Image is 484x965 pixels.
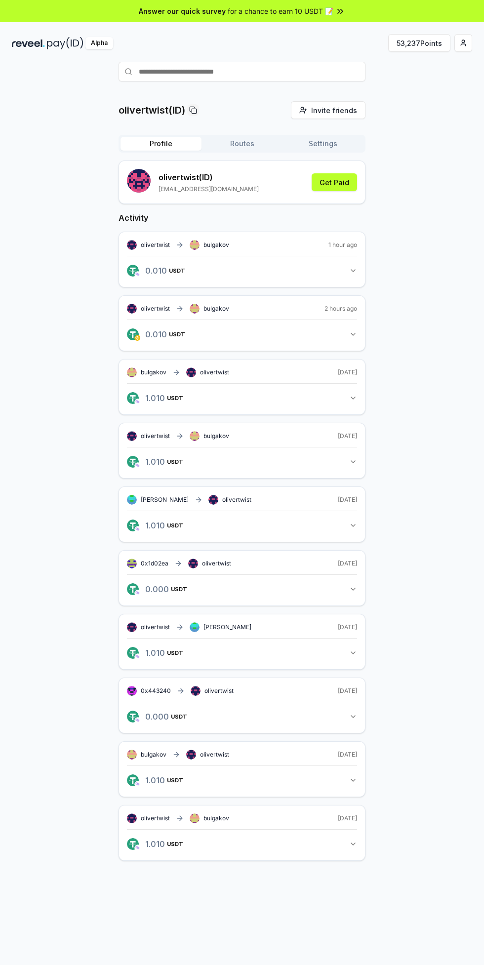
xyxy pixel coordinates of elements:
[312,173,357,191] button: Get Paid
[141,496,189,504] span: [PERSON_NAME]
[47,37,83,49] img: pay_id
[134,653,140,659] img: logo.png
[338,623,357,631] span: [DATE]
[338,560,357,567] span: [DATE]
[134,526,140,532] img: logo.png
[159,185,259,193] p: [EMAIL_ADDRESS][DOMAIN_NAME]
[134,844,140,850] img: logo.png
[127,453,357,470] button: 1.010USDT
[127,265,139,277] img: logo.png
[134,462,140,468] img: logo.png
[134,717,140,723] img: logo.png
[202,560,231,567] span: olivertwist
[328,241,357,249] span: 1 hour ago
[134,590,140,596] img: logo.png
[141,814,170,822] span: olivertwist
[127,708,357,725] button: 0.000USDT
[141,560,168,567] span: 0x1d02ea
[12,37,45,49] img: reveel_dark
[324,305,357,313] span: 2 hours ago
[291,101,365,119] button: Invite friends
[388,34,450,52] button: 53,237Points
[141,432,170,440] span: olivertwist
[127,262,357,279] button: 0.010USDT
[228,6,333,16] span: for a chance to earn 10 USDT 📝
[127,328,139,340] img: logo.png
[127,392,139,404] img: logo.png
[127,520,139,531] img: logo.png
[141,751,166,759] span: bulgakov
[338,432,357,440] span: [DATE]
[338,496,357,504] span: [DATE]
[338,687,357,695] span: [DATE]
[141,687,171,694] span: 0x443240
[134,271,140,277] img: logo.png
[222,496,251,504] span: olivertwist
[141,305,170,313] span: olivertwist
[202,137,282,151] button: Routes
[121,137,202,151] button: Profile
[204,687,234,695] span: olivertwist
[134,335,140,341] img: logo.png
[127,836,357,852] button: 1.010USDT
[200,368,229,376] span: olivertwist
[127,583,139,595] img: logo.png
[127,390,357,406] button: 1.010USDT
[338,368,357,376] span: [DATE]
[85,37,113,49] div: Alpha
[127,326,357,343] button: 0.010USDT
[203,814,229,822] span: bulgakov
[127,456,139,468] img: logo.png
[200,751,229,759] span: olivertwist
[127,517,357,534] button: 1.010USDT
[203,623,251,631] span: [PERSON_NAME]
[311,105,357,116] span: Invite friends
[203,305,229,313] span: bulgakov
[141,241,170,249] span: olivertwist
[127,774,139,786] img: logo.png
[119,212,365,224] h2: Activity
[141,368,166,376] span: bulgakov
[139,6,226,16] span: Answer our quick survey
[127,772,357,789] button: 1.010USDT
[127,644,357,661] button: 1.010USDT
[127,838,139,850] img: logo.png
[282,137,363,151] button: Settings
[134,781,140,787] img: logo.png
[338,751,357,759] span: [DATE]
[127,581,357,598] button: 0.000USDT
[119,103,185,117] p: olivertwist(ID)
[203,432,229,440] span: bulgakov
[127,711,139,723] img: logo.png
[127,647,139,659] img: logo.png
[141,623,170,631] span: olivertwist
[159,171,259,183] p: olivertwist (ID)
[134,399,140,404] img: logo.png
[338,814,357,822] span: [DATE]
[203,241,229,249] span: bulgakov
